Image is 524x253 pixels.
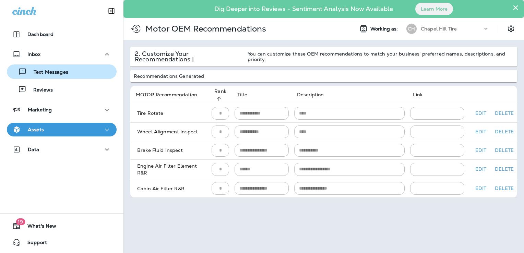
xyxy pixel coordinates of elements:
[16,218,25,225] span: 19
[21,223,56,231] span: What's New
[7,123,117,136] button: Assets
[135,51,244,62] p: 2. Customize Your Recommendations |
[505,23,517,35] button: Settings
[102,4,121,18] button: Collapse Sidebar
[232,86,291,104] th: Title
[209,86,232,104] th: Rank
[28,147,39,152] p: Data
[28,127,44,132] p: Assets
[26,87,53,94] p: Reviews
[27,32,53,37] p: Dashboard
[421,26,457,32] p: Chapel Hill Tire
[492,126,516,137] button: Delete
[7,236,117,249] button: Support
[470,126,492,137] button: Edit
[7,47,117,61] button: Inbox
[7,103,117,117] button: Marketing
[470,145,492,156] button: Edit
[406,24,417,34] div: CH
[7,143,117,156] button: Data
[28,107,52,112] p: Marketing
[130,179,209,197] td: Cabin Air Filter R&R
[370,26,400,32] span: Working as:
[407,86,467,104] th: Link
[7,219,117,233] button: 19What's New
[130,159,209,179] td: Engine Air Filter Element R&R
[130,104,209,122] td: Tire Rotate
[470,183,492,194] button: Edit
[143,24,266,34] p: Motor OEM Recommendations
[27,51,40,57] p: Inbox
[7,82,117,97] button: Reviews
[130,86,209,104] th: MOTOR Recommendation
[21,240,47,248] span: Support
[27,69,68,76] p: Text Messages
[7,27,117,41] button: Dashboard
[492,183,516,194] button: Delete
[130,141,209,159] td: Brake Fluid Inspect
[248,51,513,62] p: You can customize these OEM recommendations to match your business' preferred names, descriptions...
[130,122,209,141] td: Wheel Alignment Inspect
[470,164,492,174] button: Edit
[512,2,519,13] button: Close
[7,64,117,79] button: Text Messages
[291,86,407,104] th: Description
[194,8,413,10] p: Dig Deeper into Reviews - Sentiment Analysis Now Available
[492,108,516,119] button: Delete
[492,145,516,156] button: Delete
[470,108,492,119] button: Edit
[134,73,204,79] p: Recommendations Generated
[415,3,453,15] button: Learn More
[492,164,516,174] button: Delete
